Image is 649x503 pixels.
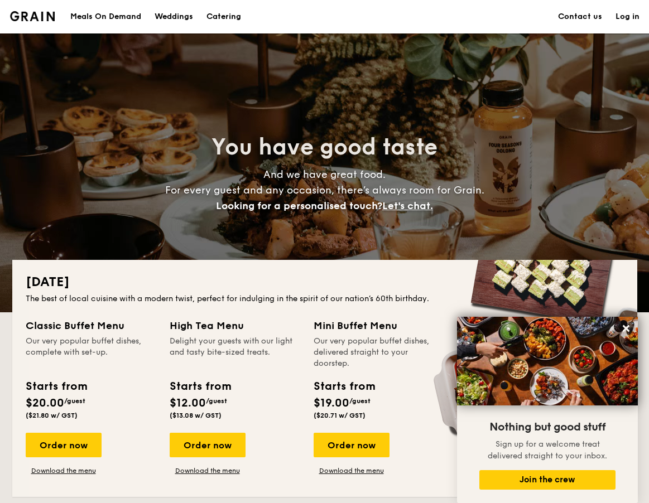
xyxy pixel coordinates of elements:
[457,317,638,405] img: DSC07876-Edit02-Large.jpeg
[170,336,300,369] div: Delight your guests with our light and tasty bite-sized treats.
[314,318,444,333] div: Mini Buffet Menu
[170,412,222,419] span: ($13.08 w/ GST)
[211,134,438,161] span: You have good taste
[314,433,390,457] div: Order now
[170,466,246,475] a: Download the menu
[26,336,156,369] div: Our very popular buffet dishes, complete with set-up.
[26,318,156,333] div: Classic Buffet Menu
[314,396,349,410] span: $19.00
[479,470,616,490] button: Join the crew
[26,466,102,475] a: Download the menu
[216,200,382,212] span: Looking for a personalised touch?
[488,439,607,461] span: Sign up for a welcome treat delivered straight to your inbox.
[314,336,444,369] div: Our very popular buffet dishes, delivered straight to your doorstep.
[314,466,390,475] a: Download the menu
[26,412,78,419] span: ($21.80 w/ GST)
[314,412,366,419] span: ($20.71 w/ GST)
[26,396,64,410] span: $20.00
[382,200,433,212] span: Let's chat.
[617,320,635,337] button: Close
[10,11,55,21] a: Logotype
[26,293,624,304] div: The best of local cuisine with a modern twist, perfect for indulging in the spirit of our nation’...
[349,397,371,405] span: /guest
[26,273,624,291] h2: [DATE]
[170,318,300,333] div: High Tea Menu
[170,396,206,410] span: $12.00
[26,378,86,395] div: Starts from
[26,433,102,457] div: Order now
[64,397,85,405] span: /guest
[314,378,374,395] div: Starts from
[206,397,227,405] span: /guest
[170,433,246,457] div: Order now
[170,378,230,395] div: Starts from
[489,420,605,434] span: Nothing but good stuff
[10,11,55,21] img: Grain
[165,168,484,212] span: And we have great food. For every guest and any occasion, there’s always room for Grain.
